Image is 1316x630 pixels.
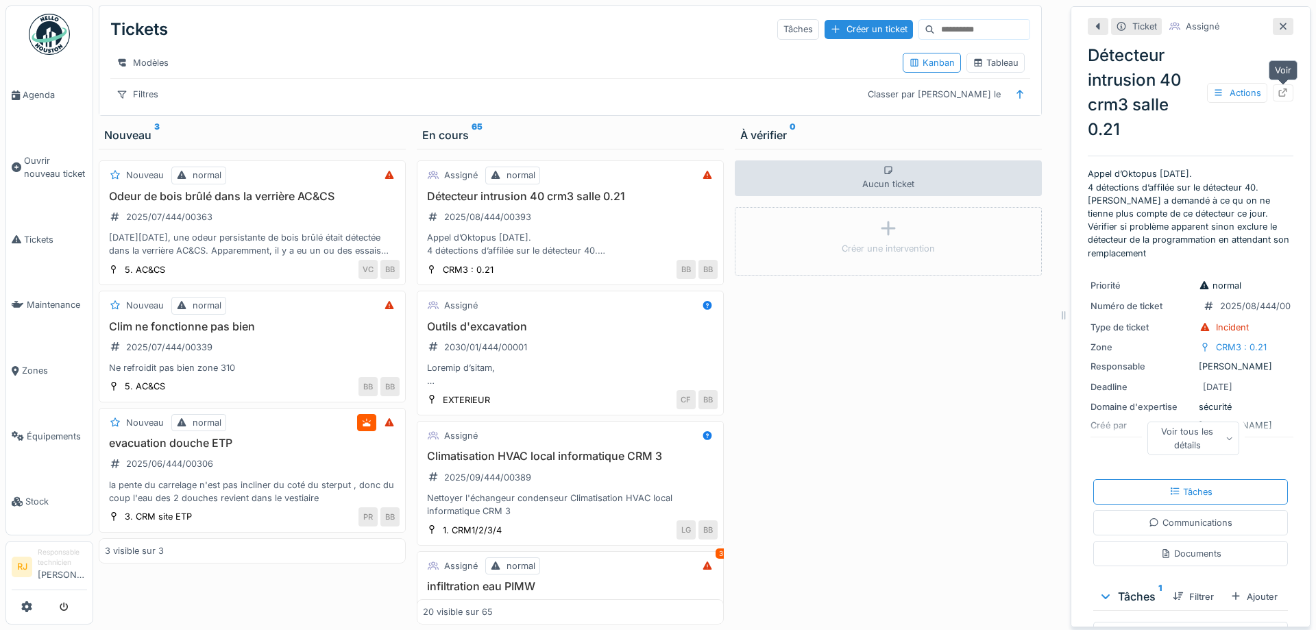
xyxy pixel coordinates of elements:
div: Tâches [777,19,819,39]
div: Appel d’Oktopus [DATE]. 4 détections d’affilée sur le détecteur 40. [PERSON_NAME] a demandé à ce ... [423,231,718,257]
div: Nouveau [126,299,164,312]
div: Voir tous les détails [1147,422,1239,455]
div: Assigné [444,429,478,442]
a: Maintenance [6,272,93,338]
div: Responsable [1090,360,1193,373]
span: Agenda [23,88,87,101]
div: Nouveau [126,416,164,429]
p: Appel d’Oktopus [DATE]. 4 détections d’affilée sur le détecteur 40. [PERSON_NAME] a demandé à ce ... [1088,167,1293,259]
div: BB [677,260,696,279]
div: Kanban [909,56,955,69]
a: Stock [6,469,93,535]
div: BB [698,390,718,409]
div: Tâches [1099,588,1162,605]
div: 2030/01/444/00001 [444,341,527,354]
div: Créer une intervention [842,242,935,255]
div: Assigné [444,169,478,182]
li: [PERSON_NAME] [38,547,87,587]
div: Assigné [444,299,478,312]
div: normal [193,299,221,312]
div: 20 visible sur 65 [423,605,493,618]
div: Priorité [1090,279,1193,292]
span: Équipements [27,430,87,443]
div: normal [193,169,221,182]
div: BB [698,520,718,540]
div: Nouveau [104,127,400,143]
div: BB [358,377,378,396]
span: Tickets [24,233,87,246]
sup: 65 [472,127,483,143]
div: Ticket [1132,20,1157,33]
div: normal [193,416,221,429]
div: [DATE] [1203,380,1232,393]
div: 5. AC&CS [125,263,165,276]
a: Agenda [6,62,93,128]
div: la pente du carrelage n'est pas incliner du coté du sterput , donc du coup l'eau des 2 douches re... [105,478,400,505]
div: Actions [1207,83,1267,103]
div: 2025/07/444/00339 [126,341,212,354]
div: Nouveau [126,169,164,182]
div: 2025/09/444/00389 [444,471,531,484]
div: sécurité [1090,400,1291,413]
div: CF [677,390,696,409]
div: normal [507,559,535,572]
img: Badge_color-CXgf-gQk.svg [29,14,70,55]
sup: 0 [790,127,796,143]
div: 5. AC&CS [125,380,165,393]
span: Stock [25,495,87,508]
div: Domaine d'expertise [1090,400,1193,413]
div: LG [677,520,696,540]
div: CRM3 : 0.21 [1216,341,1267,354]
div: VC [358,260,378,279]
div: [DATE][DATE], une odeur persistante de bois brûlé était détectée dans la verrière AC&CS. Apparemm... [105,231,400,257]
div: BB [380,377,400,396]
a: Tickets [6,207,93,273]
div: Filtrer [1167,587,1219,606]
div: 3 [716,548,727,559]
div: Modèles [110,53,175,73]
div: 3 visible sur 3 [105,544,164,557]
div: Tickets [110,12,168,47]
sup: 1 [1158,588,1162,605]
span: Zones [22,364,87,377]
div: 2025/06/444/00306 [126,457,213,470]
div: Zone [1090,341,1193,354]
div: 1. CRM1/2/3/4 [443,524,502,537]
div: 2025/07/444/00363 [126,210,212,223]
div: Incident [1216,321,1249,334]
div: En cours [422,127,718,143]
span: Ouvrir nouveau ticket [24,154,87,180]
div: [PERSON_NAME] [1090,360,1291,373]
a: Ouvrir nouveau ticket [6,128,93,207]
div: Classer par [PERSON_NAME] le [862,84,1007,104]
div: BB [380,507,400,526]
span: Maintenance [27,298,87,311]
div: Assigné [444,559,478,572]
div: Voir [1269,60,1297,80]
h3: Climatisation HVAC local informatique CRM 3 [423,450,718,463]
div: Documents [1160,547,1221,560]
div: Responsable technicien [38,547,87,568]
div: À vérifier [740,127,1036,143]
div: normal [1199,279,1241,292]
h3: Odeur de bois brûlé dans la verrière AC&CS [105,190,400,203]
div: Loremip d’sitam, Co ADI e’sed doeius t incididu 5 utlab etdolorema* aliq en admin ve quisno ex ul... [423,361,718,387]
h3: Outils d'excavation [423,320,718,333]
div: Filtres [110,84,164,104]
div: Nettoyer l'échangeur condenseur Climatisation HVAC local informatique CRM 3 [423,492,718,518]
div: Tableau [973,56,1019,69]
div: Ajouter [1225,587,1283,606]
div: Détecteur intrusion 40 crm3 salle 0.21 [1088,43,1293,142]
h3: Détecteur intrusion 40 crm3 salle 0.21 [423,190,718,203]
div: Aucun ticket [735,160,1042,196]
a: RJ Responsable technicien[PERSON_NAME] [12,547,87,590]
div: CRM3 : 0.21 [443,263,493,276]
div: Créer un ticket [825,20,913,38]
h3: infiltration eau PIMW [423,580,718,593]
a: Équipements [6,404,93,470]
sup: 3 [154,127,160,143]
div: Ne refroidit pas bien zone 310 [105,361,400,374]
a: Zones [6,338,93,404]
div: Deadline [1090,380,1193,393]
div: Assigné [1186,20,1219,33]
